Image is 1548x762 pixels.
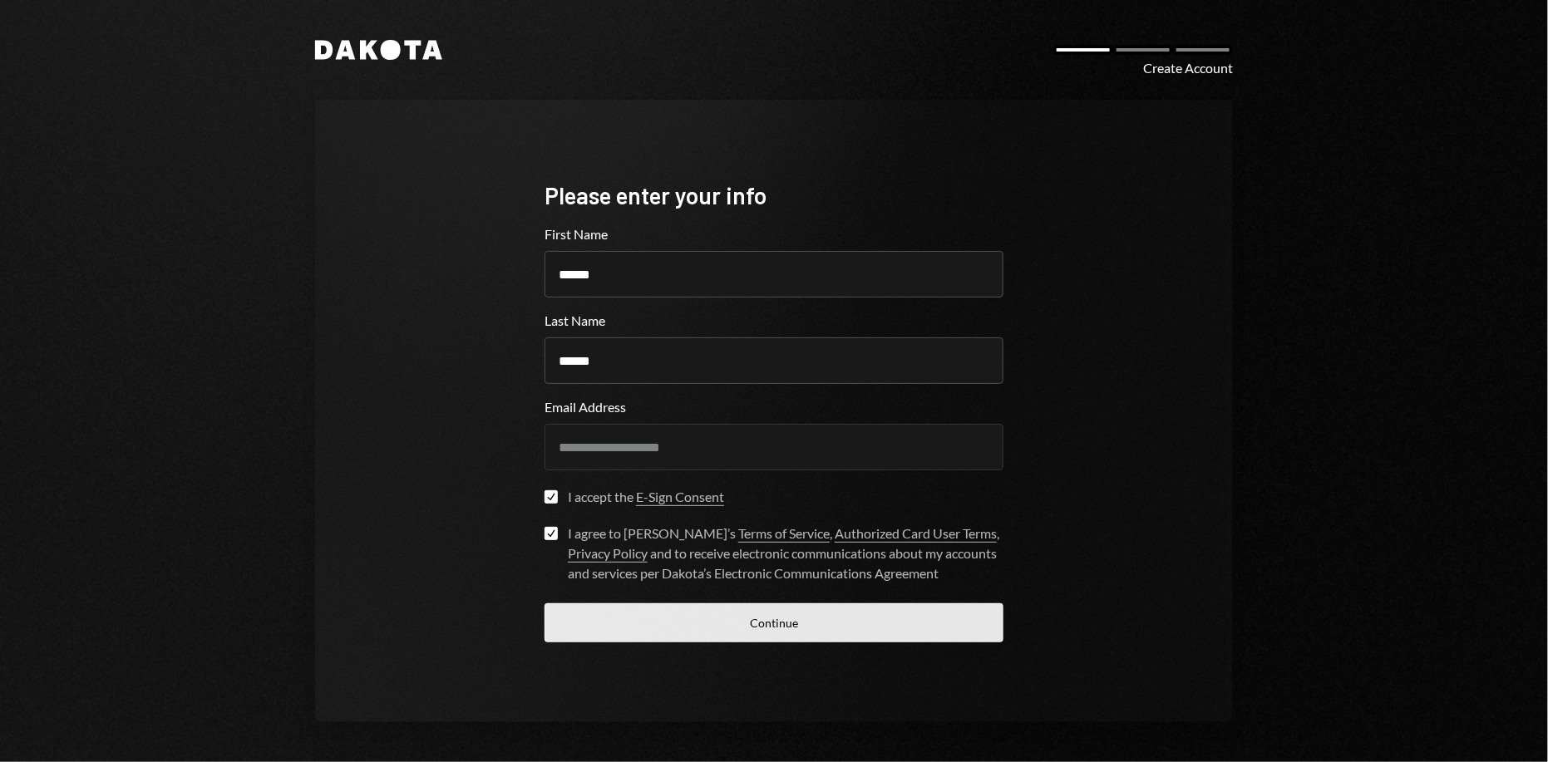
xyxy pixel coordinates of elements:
[545,603,1003,642] button: Continue
[636,489,724,506] a: E-Sign Consent
[545,224,1003,244] label: First Name
[545,397,1003,417] label: Email Address
[568,487,724,507] div: I accept the
[1143,58,1233,78] div: Create Account
[545,179,1003,212] div: Please enter your info
[545,490,558,504] button: I accept the E-Sign Consent
[835,525,997,543] a: Authorized Card User Terms
[568,524,1003,583] div: I agree to [PERSON_NAME]’s , , and to receive electronic communications about my accounts and ser...
[568,545,648,563] a: Privacy Policy
[545,527,558,540] button: I agree to [PERSON_NAME]’s Terms of Service, Authorized Card User Terms, Privacy Policy and to re...
[738,525,830,543] a: Terms of Service
[545,311,1003,331] label: Last Name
